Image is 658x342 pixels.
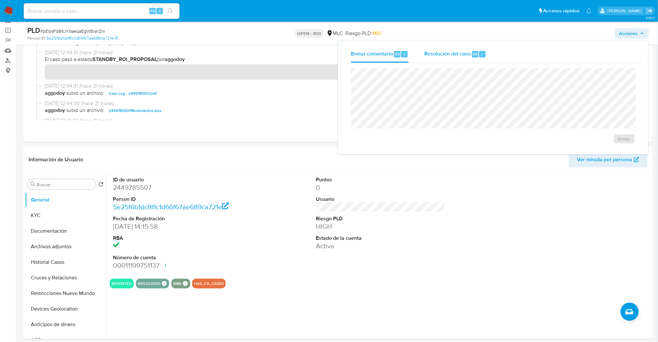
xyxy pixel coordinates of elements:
[25,192,106,208] button: General
[24,7,180,15] input: Buscar usuario o caso...
[113,215,242,222] dt: Fecha de Registración
[619,28,638,39] span: Acciones
[98,182,104,189] button: Volver al orden por defecto
[159,8,161,14] span: s
[316,241,445,250] dd: Activa
[351,50,393,57] span: Enviar comentario
[586,8,592,14] a: Notificaciones
[113,196,242,203] dt: Person ID
[150,8,155,14] span: Alt
[113,254,242,261] dt: Número de cuenta
[316,196,445,203] dt: Usuario
[113,222,242,231] dd: [DATE] 14:15:58
[316,183,445,192] dd: 0
[316,235,445,242] dt: Estado de la cuenta
[316,176,445,183] dt: Puntos
[607,8,644,14] p: agustina.godoy@mercadolibre.com
[40,28,105,34] span: # pEGsFd89JX9aeqaEgWBishZm
[346,30,382,37] span: Riesgo PLD:
[424,50,471,57] span: Resolución del caso
[543,7,580,14] span: Accesos rápidos
[25,317,106,332] button: Anticipos de dinero
[113,176,242,183] dt: ID de usuario
[25,270,106,286] button: Cruces y Relaciones
[113,202,229,212] a: 5e25f6b1dcf81c1d66f67ae689ca721e
[25,254,106,270] button: Historial Casos
[395,51,400,57] span: Alt
[577,152,632,167] span: Ver mirada por persona
[316,222,445,231] dd: HIGH
[113,183,242,192] dd: 2449785507
[615,28,649,39] button: Acciones
[25,223,106,239] button: Documentación
[646,7,653,14] a: Salir
[30,182,35,187] button: Buscar
[327,30,343,37] div: MLC
[27,35,45,41] b: Person ID
[27,25,40,35] b: PLD
[295,29,324,38] p: OPEN - ROI
[25,239,106,254] button: Archivos adjuntos
[113,235,242,242] dt: RBA
[373,30,382,37] span: MID
[113,261,242,270] dd: 00011199751137
[29,156,83,163] h1: Información de Usuario
[46,35,118,41] a: 5e25f6b1dcf81c1d66f67ae689ca721e
[25,286,106,301] button: Restricciones Nuevo Mundo
[25,301,106,317] button: Devices Geolocation
[481,51,483,57] span: r
[646,15,655,20] span: 3.160.1
[164,6,177,16] button: search-icon
[37,182,93,188] input: Buscar
[25,208,106,223] button: KYC
[473,51,478,57] span: Alt
[316,215,445,222] dt: Riesgo PLD
[403,51,405,57] span: c
[569,152,648,167] button: Ver mirada por persona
